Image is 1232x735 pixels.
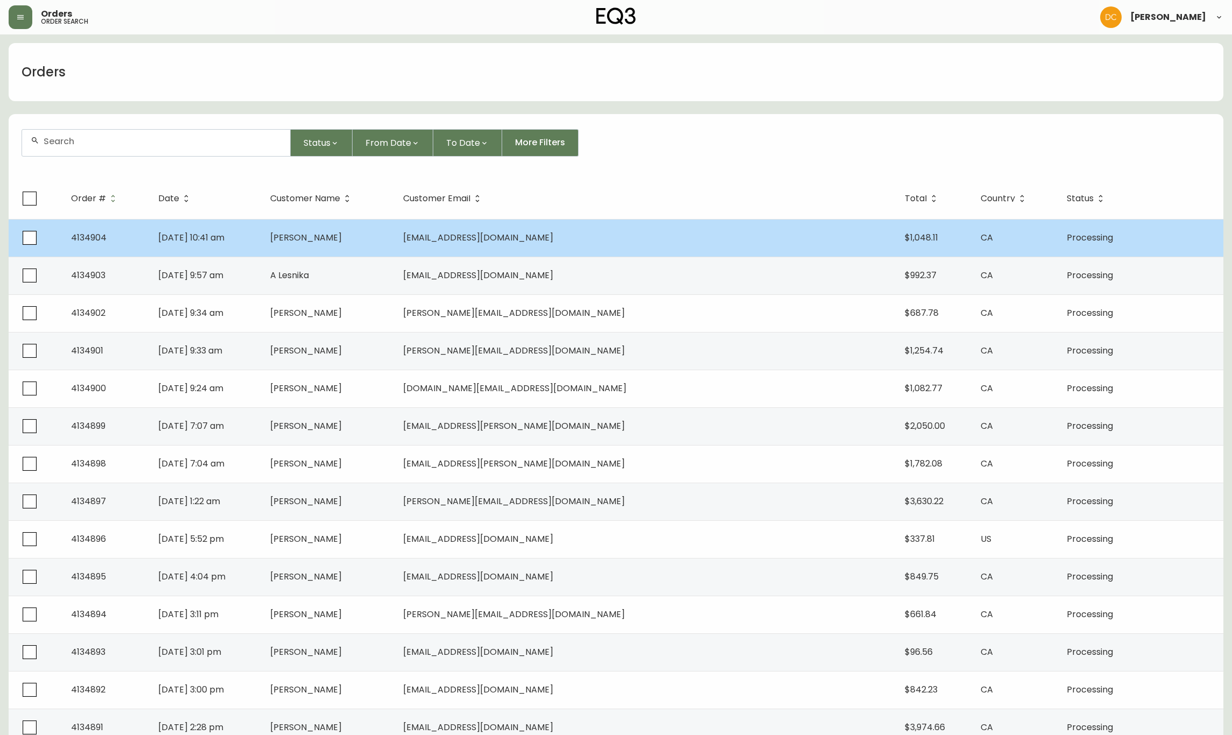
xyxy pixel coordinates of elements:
span: [PERSON_NAME] [270,570,342,583]
span: [DATE] 3:11 pm [158,608,219,620]
span: 4134891 [71,721,103,733]
span: To Date [446,136,480,150]
span: Country [981,194,1029,203]
span: CA [981,307,993,319]
span: Processing [1067,307,1113,319]
span: $661.84 [905,608,937,620]
span: CA [981,382,993,394]
span: 4134902 [71,307,105,319]
span: [EMAIL_ADDRESS][DOMAIN_NAME] [403,269,553,281]
span: Status [1067,194,1108,203]
span: [PERSON_NAME][EMAIL_ADDRESS][DOMAIN_NAME] [403,608,625,620]
span: Date [158,195,179,202]
span: [EMAIL_ADDRESS][PERSON_NAME][DOMAIN_NAME] [403,420,625,432]
span: [DATE] 7:07 am [158,420,224,432]
span: [PERSON_NAME][EMAIL_ADDRESS][DOMAIN_NAME] [403,344,625,357]
button: From Date [353,129,433,157]
span: $337.81 [905,533,935,545]
span: 4134900 [71,382,106,394]
span: Customer Name [270,194,354,203]
span: Customer Email [403,194,484,203]
span: Order # [71,195,106,202]
span: CA [981,269,993,281]
span: Processing [1067,533,1113,545]
span: [EMAIL_ADDRESS][DOMAIN_NAME] [403,683,553,696]
span: 4134903 [71,269,105,281]
span: Processing [1067,646,1113,658]
span: $1,254.74 [905,344,944,357]
span: $1,082.77 [905,382,942,394]
span: [PERSON_NAME] [270,420,342,432]
span: [EMAIL_ADDRESS][DOMAIN_NAME] [403,721,553,733]
span: 4134898 [71,457,106,470]
span: [EMAIL_ADDRESS][DOMAIN_NAME] [403,231,553,244]
span: [DATE] 4:04 pm [158,570,226,583]
span: CA [981,646,993,658]
span: Total [905,194,941,203]
span: [PERSON_NAME][EMAIL_ADDRESS][DOMAIN_NAME] [403,495,625,507]
span: [PERSON_NAME] [270,457,342,470]
span: Order # [71,194,120,203]
img: logo [596,8,636,25]
span: 4134896 [71,533,106,545]
span: Total [905,195,927,202]
span: Processing [1067,269,1113,281]
button: Status [291,129,353,157]
span: A Lesnika [270,269,309,281]
span: [DATE] 2:28 pm [158,721,223,733]
span: [EMAIL_ADDRESS][PERSON_NAME][DOMAIN_NAME] [403,457,625,470]
span: $1,048.11 [905,231,938,244]
span: 4134899 [71,420,105,432]
span: CA [981,420,993,432]
span: CA [981,457,993,470]
span: CA [981,608,993,620]
span: More Filters [515,137,565,149]
span: [DATE] 9:33 am [158,344,222,357]
span: Country [981,195,1015,202]
span: [DOMAIN_NAME][EMAIL_ADDRESS][DOMAIN_NAME] [403,382,626,394]
span: From Date [365,136,411,150]
span: Processing [1067,721,1113,733]
span: CA [981,495,993,507]
span: [EMAIL_ADDRESS][DOMAIN_NAME] [403,570,553,583]
span: [DATE] 9:57 am [158,269,223,281]
span: [PERSON_NAME] [270,344,342,357]
span: Status [304,136,330,150]
span: 4134895 [71,570,106,583]
span: [EMAIL_ADDRESS][DOMAIN_NAME] [403,646,553,658]
span: [PERSON_NAME] [270,608,342,620]
span: 4134901 [71,344,103,357]
span: [PERSON_NAME] [270,683,342,696]
span: US [981,533,991,545]
span: [DATE] 3:01 pm [158,646,221,658]
span: Processing [1067,344,1113,357]
img: 7eb451d6983258353faa3212700b340b [1100,6,1122,28]
span: 4134897 [71,495,106,507]
span: $1,782.08 [905,457,942,470]
span: 4134894 [71,608,107,620]
input: Search [44,136,281,146]
span: CA [981,721,993,733]
span: Processing [1067,683,1113,696]
span: Customer Email [403,195,470,202]
span: [PERSON_NAME] [270,231,342,244]
span: $2,050.00 [905,420,945,432]
h1: Orders [22,63,66,81]
span: [DATE] 5:52 pm [158,533,224,545]
span: 4134904 [71,231,107,244]
span: Processing [1067,608,1113,620]
button: To Date [433,129,502,157]
span: CA [981,683,993,696]
span: [PERSON_NAME] [270,382,342,394]
span: [EMAIL_ADDRESS][DOMAIN_NAME] [403,533,553,545]
span: Processing [1067,420,1113,432]
span: Processing [1067,495,1113,507]
span: Status [1067,195,1094,202]
span: [DATE] 10:41 am [158,231,224,244]
span: [DATE] 9:24 am [158,382,223,394]
span: [PERSON_NAME] [270,721,342,733]
span: $992.37 [905,269,937,281]
span: $849.75 [905,570,939,583]
span: Date [158,194,193,203]
span: CA [981,570,993,583]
